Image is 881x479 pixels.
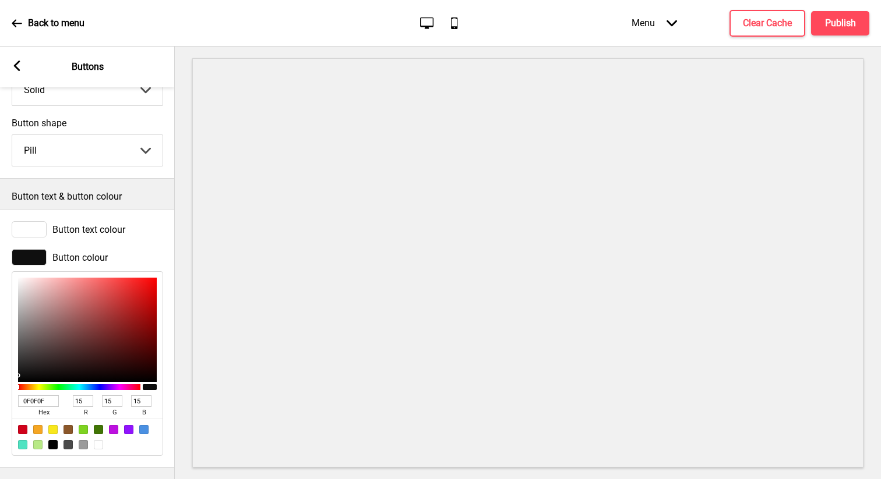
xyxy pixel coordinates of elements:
[48,440,58,449] div: #000000
[743,17,792,30] h4: Clear Cache
[79,440,88,449] div: #9B9B9B
[825,17,856,30] h4: Publish
[52,252,108,263] span: Button colour
[52,224,125,235] span: Button text colour
[124,425,133,434] div: #9013FE
[620,6,689,40] div: Menu
[33,425,43,434] div: #F5A623
[139,425,149,434] div: #4A90E2
[131,407,157,418] span: b
[730,10,805,37] button: Clear Cache
[48,425,58,434] div: #F8E71C
[33,440,43,449] div: #B8E986
[18,425,27,434] div: #D0021B
[12,8,84,39] a: Back to menu
[102,407,128,418] span: g
[12,249,163,265] div: Button colour
[28,17,84,30] p: Back to menu
[94,425,103,434] div: #417505
[64,425,73,434] div: #8B572A
[109,425,118,434] div: #BD10E0
[72,61,104,73] p: Buttons
[12,190,163,203] p: Button text & button colour
[94,440,103,449] div: #FFFFFF
[12,221,163,237] div: Button text colour
[64,440,73,449] div: #4A4A4A
[811,11,869,36] button: Publish
[18,407,69,418] span: hex
[73,407,98,418] span: r
[18,440,27,449] div: #50E3C2
[79,425,88,434] div: #7ED321
[12,118,163,129] label: Button shape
